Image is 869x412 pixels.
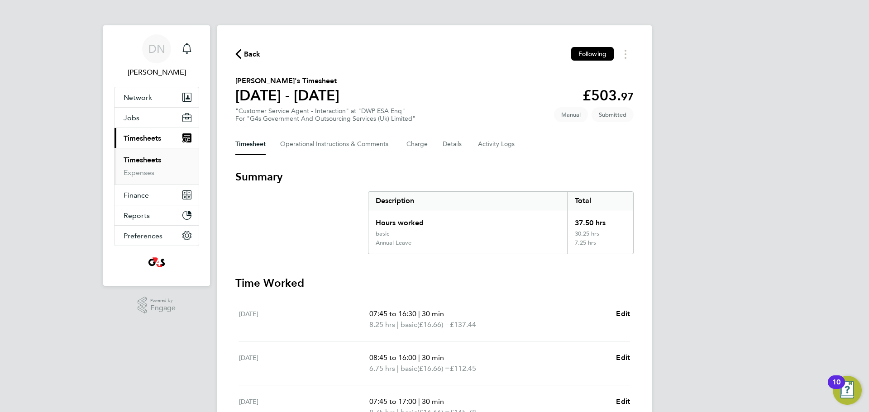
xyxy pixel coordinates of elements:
span: | [397,320,399,329]
span: Edit [616,309,630,318]
span: 08:45 to 16:00 [369,353,416,362]
span: | [397,364,399,373]
a: Go to home page [114,255,199,270]
a: Expenses [124,168,154,177]
span: Edit [616,397,630,406]
h1: [DATE] - [DATE] [235,86,339,104]
span: Powered by [150,297,176,304]
span: 07:45 to 17:00 [369,397,416,406]
span: £112.45 [450,364,476,373]
span: | [418,397,420,406]
div: Description [368,192,567,210]
span: £137.44 [450,320,476,329]
a: Edit [616,396,630,407]
div: 10 [832,382,840,394]
button: Details [443,133,463,155]
a: Edit [616,308,630,319]
span: | [418,353,420,362]
span: (£16.66) = [417,320,450,329]
button: Finance [115,185,199,205]
span: 6.75 hrs [369,364,395,373]
div: For "G4s Government And Outsourcing Services (Uk) Limited" [235,115,415,123]
button: Timesheets Menu [617,47,634,61]
app-decimal: £503. [583,87,634,104]
span: This timesheet was manually created. [554,107,588,122]
span: Back [244,49,261,60]
span: Jobs [124,114,139,122]
div: Hours worked [368,210,567,230]
span: Danielle Nicholas [114,67,199,78]
a: Powered byEngage [138,297,176,314]
span: This timesheet is Submitted. [592,107,634,122]
button: Open Resource Center, 10 new notifications [833,376,862,405]
div: 37.50 hrs [567,210,633,230]
span: | [418,309,420,318]
span: 07:45 to 16:30 [369,309,416,318]
a: DN[PERSON_NAME] [114,34,199,78]
button: Timesheet [235,133,266,155]
button: Charge [406,133,428,155]
button: Operational Instructions & Comments [280,133,392,155]
nav: Main navigation [103,25,210,286]
span: Reports [124,211,150,220]
span: DN [148,43,165,55]
span: Engage [150,304,176,312]
span: basic [401,319,417,330]
div: Total [567,192,633,210]
h3: Time Worked [235,276,634,290]
h3: Summary [235,170,634,184]
span: Timesheets [124,134,161,142]
button: Timesheets [115,128,199,148]
span: Preferences [124,232,162,240]
span: (£16.66) = [417,364,450,373]
button: Network [115,87,199,107]
span: 30 min [422,397,444,406]
span: 30 min [422,309,444,318]
div: [DATE] [239,352,369,374]
button: Preferences [115,226,199,246]
span: Following [578,50,606,58]
div: "Customer Service Agent - Interaction" at "DWP ESA Enq" [235,107,415,123]
img: g4s4-logo-retina.png [146,255,167,270]
button: Activity Logs [478,133,516,155]
h2: [PERSON_NAME]'s Timesheet [235,76,339,86]
button: Reports [115,205,199,225]
div: basic [376,230,389,237]
span: Finance [124,191,149,199]
div: 7.25 hrs [567,239,633,254]
a: Timesheets [124,156,161,164]
span: 8.25 hrs [369,320,395,329]
span: basic [401,363,417,374]
button: Back [235,48,261,60]
span: 30 min [422,353,444,362]
div: Timesheets [115,148,199,185]
div: Summary [368,191,634,254]
button: Following [571,47,614,61]
a: Edit [616,352,630,363]
div: 30.25 hrs [567,230,633,239]
span: Network [124,93,152,102]
button: Jobs [115,108,199,128]
span: 97 [621,90,634,103]
div: [DATE] [239,308,369,330]
div: Annual Leave [376,239,411,246]
span: Edit [616,353,630,362]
